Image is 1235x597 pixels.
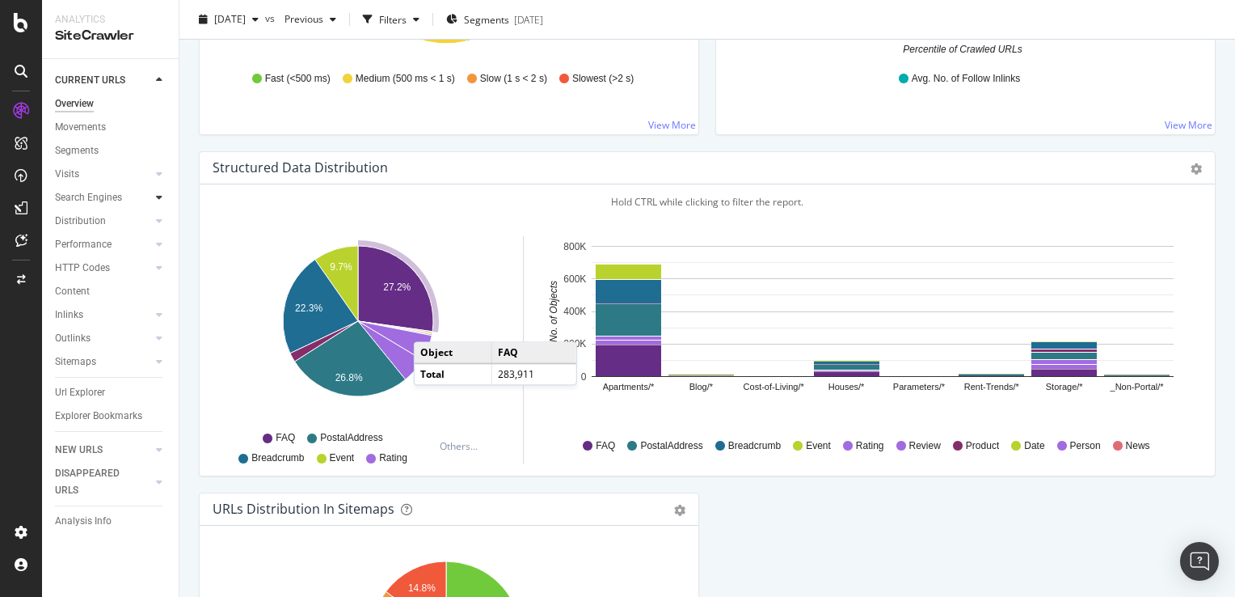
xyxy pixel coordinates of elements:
[1180,542,1219,581] div: Open Intercom Messenger
[55,119,167,136] a: Movements
[912,72,1021,86] span: Avg. No. of Follow Inlinks
[1024,439,1044,453] span: Date
[1165,118,1212,132] a: View More
[514,12,543,26] div: [DATE]
[966,439,999,453] span: Product
[491,342,575,363] td: FAQ
[55,142,99,159] div: Segments
[265,11,278,24] span: vs
[356,72,455,86] span: Medium (500 ms < 1 s)
[408,582,436,594] text: 14.8%
[251,451,304,465] span: Breadcrumb
[964,382,1020,392] text: Rent-Trends/*
[1191,163,1202,175] div: gear
[55,260,110,277] div: HTTP Codes
[383,282,411,293] text: 27.2%
[548,281,559,342] text: No. of Objects
[55,442,151,459] a: NEW URLS
[379,12,407,26] div: Filters
[335,372,363,383] text: 26.8%
[856,439,884,453] span: Rating
[415,364,492,385] td: Total
[917,31,929,42] text: 40
[563,273,586,285] text: 600K
[55,307,83,324] div: Inlinks
[596,439,615,453] span: FAQ
[674,505,685,516] div: gear
[903,44,1022,55] text: Percentile of Crawled URLs
[55,166,79,183] div: Visits
[563,338,586,349] text: 200K
[55,119,106,136] div: Movements
[415,342,492,363] td: Object
[828,382,865,392] text: Houses/*
[440,439,485,453] div: Others...
[993,31,1005,42] text: 60
[55,236,151,253] a: Performance
[214,12,246,26] span: 2025 Sep. 17th
[480,72,547,86] span: Slow (1 s < 2 s)
[320,431,382,445] span: PostalAddress
[192,6,265,32] button: [DATE]
[440,6,550,32] button: Segments[DATE]
[893,382,946,392] text: Parameters/*
[563,306,586,317] text: 400K
[1110,382,1165,392] text: _Non-Portal/*
[330,261,352,273] text: 9.7%
[55,213,151,230] a: Distribution
[55,283,167,300] a: Content
[55,13,166,27] div: Analytics
[648,118,696,132] a: View More
[278,12,323,26] span: Previous
[217,236,499,424] svg: A chart.
[55,465,151,499] a: DISAPPEARED URLS
[603,382,655,392] text: Apartments/*
[1126,439,1150,453] span: News
[55,442,103,459] div: NEW URLS
[55,189,122,206] div: Search Engines
[55,236,112,253] div: Performance
[744,382,805,392] text: Cost-of-Living/*
[55,384,167,401] a: Url Explorer
[543,236,1190,424] svg: A chart.
[572,72,634,86] span: Slowest (>2 s)
[581,371,587,383] text: 0
[491,364,575,385] td: 283,911
[55,513,167,530] a: Analysis Info
[55,95,167,112] a: Overview
[55,189,151,206] a: Search Engines
[55,166,151,183] a: Visits
[276,431,295,445] span: FAQ
[563,241,586,252] text: 800K
[55,330,91,347] div: Outlinks
[909,439,941,453] span: Review
[55,142,167,159] a: Segments
[55,384,105,401] div: Url Explorer
[55,260,151,277] a: HTTP Codes
[356,6,426,32] button: Filters
[213,501,394,517] div: URLs Distribution in Sitemaps
[55,408,142,425] div: Explorer Bookmarks
[55,213,106,230] div: Distribution
[295,303,322,314] text: 22.3%
[842,31,854,42] text: 20
[55,72,151,89] a: CURRENT URLS
[55,513,112,530] div: Analysis Info
[265,72,331,86] span: Fast (<500 ms)
[55,95,94,112] div: Overview
[728,439,781,453] span: Breadcrumb
[55,408,167,425] a: Explorer Bookmarks
[55,465,137,499] div: DISAPPEARED URLS
[1140,31,1157,42] text: 100
[213,159,388,176] div: Structured Data Distribution
[55,354,151,370] a: Sitemaps
[55,330,151,347] a: Outlinks
[806,439,831,453] span: Event
[55,283,90,300] div: Content
[55,72,125,89] div: CURRENT URLS
[278,6,343,32] button: Previous
[640,439,702,453] span: PostalAddress
[379,451,407,465] span: Rating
